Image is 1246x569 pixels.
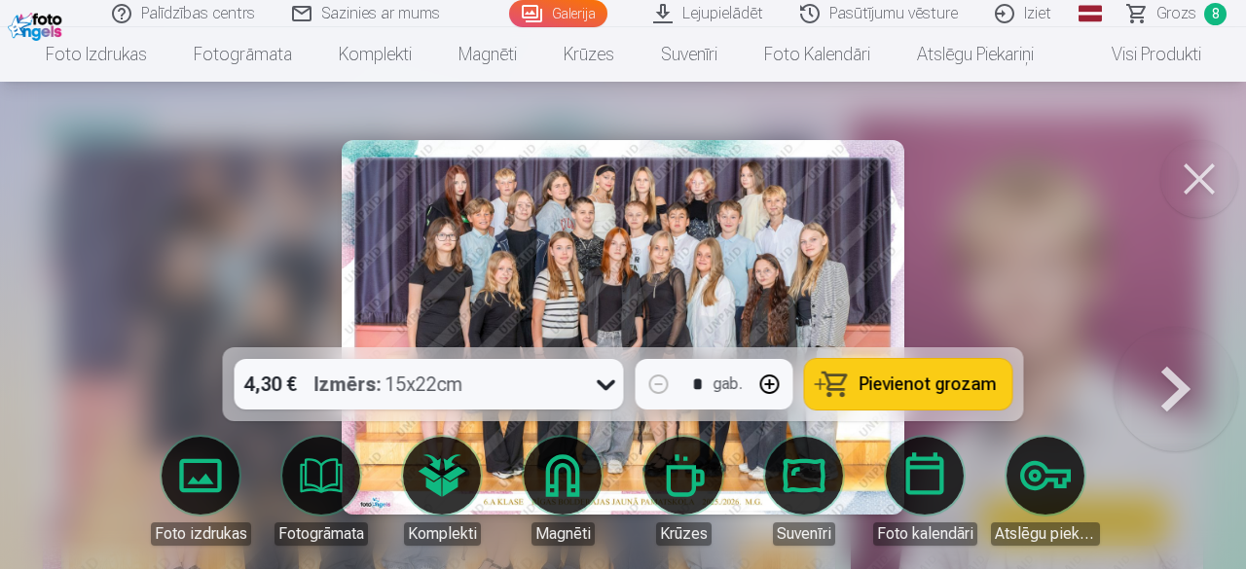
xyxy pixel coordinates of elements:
button: Pievienot grozam [805,359,1012,409]
div: 15x22cm [314,359,463,409]
a: Magnēti [435,27,540,82]
div: 4,30 € [235,359,307,409]
div: gab. [714,373,743,396]
img: /fa1 [8,8,67,41]
a: Komplekti [387,437,496,546]
div: Komplekti [404,522,481,546]
a: Atslēgu piekariņi [894,27,1057,82]
div: Magnēti [531,522,595,546]
div: Foto izdrukas [151,522,251,546]
div: Krūzes [656,522,712,546]
a: Komplekti [315,27,435,82]
a: Krūzes [629,437,738,546]
a: Krūzes [540,27,638,82]
strong: Izmērs : [314,371,382,398]
a: Fotogrāmata [170,27,315,82]
div: Suvenīri [773,522,835,546]
a: Foto kalendāri [741,27,894,82]
div: Fotogrāmata [275,522,368,546]
span: Pievienot grozam [860,375,997,393]
a: Foto izdrukas [22,27,170,82]
a: Magnēti [508,437,617,546]
a: Visi produkti [1057,27,1225,82]
a: Suvenīri [750,437,859,546]
a: Foto kalendāri [870,437,979,546]
a: Fotogrāmata [267,437,376,546]
div: Atslēgu piekariņi [991,522,1100,546]
div: Foto kalendāri [873,522,977,546]
a: Atslēgu piekariņi [991,437,1100,546]
a: Foto izdrukas [146,437,255,546]
span: Grozs [1156,2,1196,25]
a: Suvenīri [638,27,741,82]
span: 8 [1204,3,1227,25]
